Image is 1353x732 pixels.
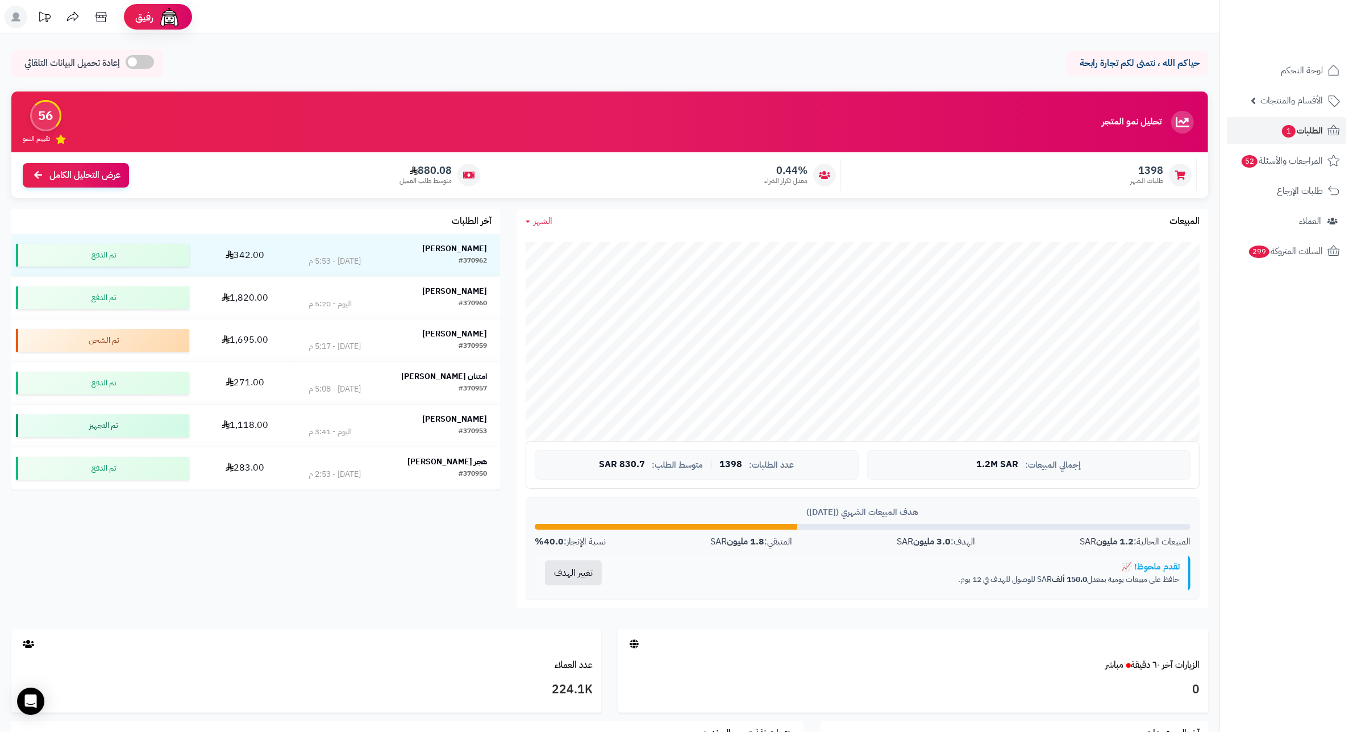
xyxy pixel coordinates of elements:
div: #370959 [459,341,487,352]
strong: 150.0 ألف [1052,573,1087,585]
span: تقييم النمو [23,134,50,144]
div: #370957 [459,384,487,395]
span: متوسط طلب العميل [399,176,452,186]
div: نسبة الإنجاز: [535,535,606,548]
span: 299 [1249,246,1270,259]
div: #370962 [459,256,487,267]
span: 880.08 [399,164,452,177]
strong: 1.2 مليون [1096,535,1134,548]
div: المتبقي: SAR [710,535,792,548]
small: مباشر [1105,658,1123,672]
span: طلبات الإرجاع [1277,183,1323,199]
div: Open Intercom Messenger [17,688,44,715]
a: الشهر [526,215,552,228]
h3: 0 [627,680,1200,700]
strong: [PERSON_NAME] [422,243,487,255]
img: ai-face.png [158,6,181,28]
strong: [PERSON_NAME] [422,285,487,297]
div: [DATE] - 5:53 م [309,256,361,267]
span: معدل تكرار الشراء [764,176,807,186]
span: 830.7 SAR [599,460,645,470]
h3: 224.1K [20,680,593,700]
span: 52 [1242,155,1258,168]
span: 1398 [719,460,742,470]
a: الزيارات آخر ٦٠ دقيقةمباشر [1105,658,1200,672]
span: 0.44% [764,164,807,177]
span: 1.2M SAR [976,460,1018,470]
span: عرض التحليل الكامل [49,169,120,182]
div: هدف المبيعات الشهري ([DATE]) [535,506,1190,518]
div: تم الشحن [16,329,189,352]
div: تقدم ملحوظ! 📈 [621,561,1180,573]
div: [DATE] - 5:17 م [309,341,361,352]
span: طلبات الشهر [1130,176,1163,186]
span: الأقسام والمنتجات [1260,93,1323,109]
div: تم التجهيز [16,414,189,437]
span: لوحة التحكم [1281,63,1323,78]
strong: هجر [PERSON_NAME] [407,456,487,468]
strong: امتنان [PERSON_NAME] [401,371,487,382]
div: [DATE] - 5:08 م [309,384,361,395]
div: [DATE] - 2:53 م [309,469,361,480]
span: 1398 [1130,164,1163,177]
span: 1 [1282,125,1296,138]
span: متوسط الطلب: [652,460,703,470]
strong: [PERSON_NAME] [422,328,487,340]
a: عرض التحليل الكامل [23,163,129,188]
p: حافظ على مبيعات يومية بمعدل SAR للوصول للهدف في 12 يوم. [621,574,1180,585]
img: logo-2.png [1276,26,1342,50]
span: إجمالي المبيعات: [1025,460,1081,470]
strong: [PERSON_NAME] [422,413,487,425]
a: السلات المتروكة299 [1227,238,1346,265]
div: تم الدفع [16,286,189,309]
div: تم الدفع [16,372,189,394]
button: تغيير الهدف [545,560,602,585]
strong: 3.0 مليون [913,535,951,548]
td: 1,820.00 [194,277,295,319]
span: | [710,460,713,469]
td: 283.00 [194,447,295,489]
td: 271.00 [194,362,295,404]
span: الشهر [534,214,552,228]
a: المراجعات والأسئلة52 [1227,147,1346,174]
div: الهدف: SAR [897,535,975,548]
div: #370953 [459,426,487,438]
h3: آخر الطلبات [452,217,492,227]
div: #370960 [459,298,487,310]
h3: المبيعات [1169,217,1200,227]
a: تحديثات المنصة [30,6,59,31]
span: السلات المتروكة [1248,243,1323,259]
span: إعادة تحميل البيانات التلقائي [24,57,120,70]
h3: تحليل نمو المتجر [1102,117,1162,127]
div: تم الدفع [16,457,189,480]
span: العملاء [1299,213,1321,229]
td: 1,118.00 [194,405,295,447]
div: #370950 [459,469,487,480]
span: الطلبات [1281,123,1323,139]
div: اليوم - 3:41 م [309,426,352,438]
a: العملاء [1227,207,1346,235]
strong: 1.8 مليون [727,535,764,548]
a: طلبات الإرجاع [1227,177,1346,205]
td: 342.00 [194,234,295,276]
span: رفيق [135,10,153,24]
a: الطلبات1 [1227,117,1346,144]
div: تم الدفع [16,244,189,267]
div: اليوم - 5:20 م [309,298,352,310]
a: لوحة التحكم [1227,57,1346,84]
td: 1,695.00 [194,319,295,361]
span: المراجعات والأسئلة [1240,153,1323,169]
a: عدد العملاء [555,658,593,672]
span: عدد الطلبات: [749,460,794,470]
div: المبيعات الحالية: SAR [1080,535,1190,548]
p: حياكم الله ، نتمنى لكم تجارة رابحة [1075,57,1200,70]
strong: 40.0% [535,535,564,548]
